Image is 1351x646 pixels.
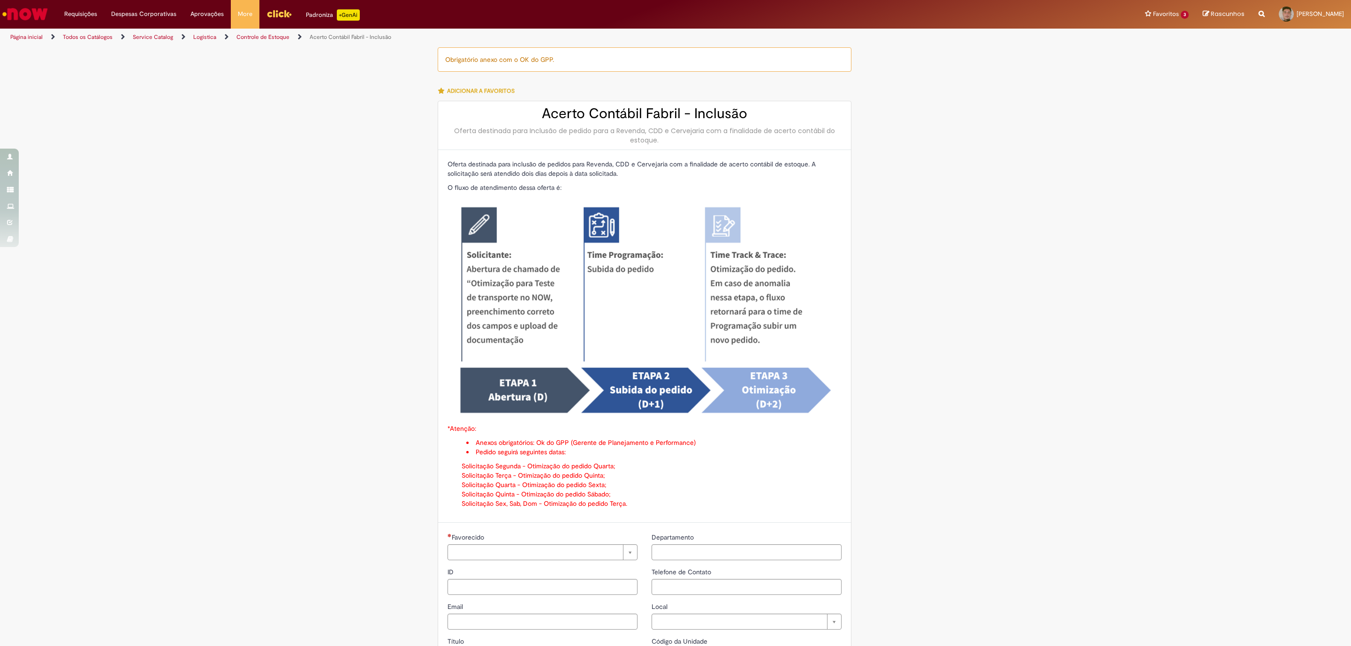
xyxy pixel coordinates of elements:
[1297,10,1344,18] span: [PERSON_NAME]
[438,47,851,72] div: Obrigatório anexo com o OK do GPP.
[448,602,465,611] span: Email
[652,579,842,595] input: Telefone de Contato
[111,9,176,19] span: Despesas Corporativas
[652,614,842,630] a: Limpar campo Local
[448,183,842,192] p: O fluxo de atendimento dessa oferta é:
[448,614,638,630] input: Email
[438,81,520,101] button: Adicionar a Favoritos
[462,490,611,498] span: Solicitação Quinta - Otimização do pedido Sábado;
[448,533,452,537] span: Necessários
[452,533,486,541] span: Necessários - Favorecido
[462,499,627,508] span: Solicitação Sex, Sab, Dom - Otimização do pedido Terça.
[448,544,638,560] a: Limpar campo Favorecido
[448,126,842,145] div: Oferta destinada para Inclusão de pedido para a Revenda, CDD e Cervejaria com a finalidade de ace...
[236,33,289,41] a: Controle de Estoque
[448,637,466,646] span: Título
[1,5,49,23] img: ServiceNow
[1203,10,1245,19] a: Rascunhos
[190,9,224,19] span: Aprovações
[266,7,292,21] img: click_logo_yellow_360x200.png
[448,579,638,595] input: ID
[306,9,360,21] div: Padroniza
[133,33,173,41] a: Service Catalog
[1153,9,1179,19] span: Favoritos
[238,9,252,19] span: More
[448,568,455,576] span: ID
[652,602,669,611] span: Local
[63,33,113,41] a: Todos os Catálogos
[1211,9,1245,18] span: Rascunhos
[337,9,360,21] p: +GenAi
[7,29,894,46] ul: Trilhas de página
[448,159,842,178] p: Oferta destinada para inclusão de pedidos para Revenda, CDD e Cervejaria com a finalidade de acer...
[448,106,842,121] h2: Acerto Contábil Fabril - Inclusão
[64,9,97,19] span: Requisições
[652,544,842,560] input: Departamento
[310,33,391,41] a: Acerto Contábil Fabril - Inclusão
[462,481,607,489] span: Solicitação Quarta - Otimização do pedido Sexta;
[462,471,605,480] span: Solicitação Terça - Otimização do pedido Quinta;
[466,438,842,447] li: Anexos obrigatórios: Ok do GPP (Gerente de Planejamento e Performance)
[10,33,43,41] a: Página inicial
[466,447,842,457] li: Pedido seguirá seguintes datas:
[652,533,696,541] span: Departamento
[462,462,615,470] span: Solicitação Segunda - Otimização do pedido Quarta;
[652,637,709,646] span: Código da Unidade
[447,87,515,95] span: Adicionar a Favoritos
[652,568,713,576] span: Telefone de Contato
[448,424,476,433] span: *Atenção:
[193,33,216,41] a: Logistica
[1181,11,1189,19] span: 3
